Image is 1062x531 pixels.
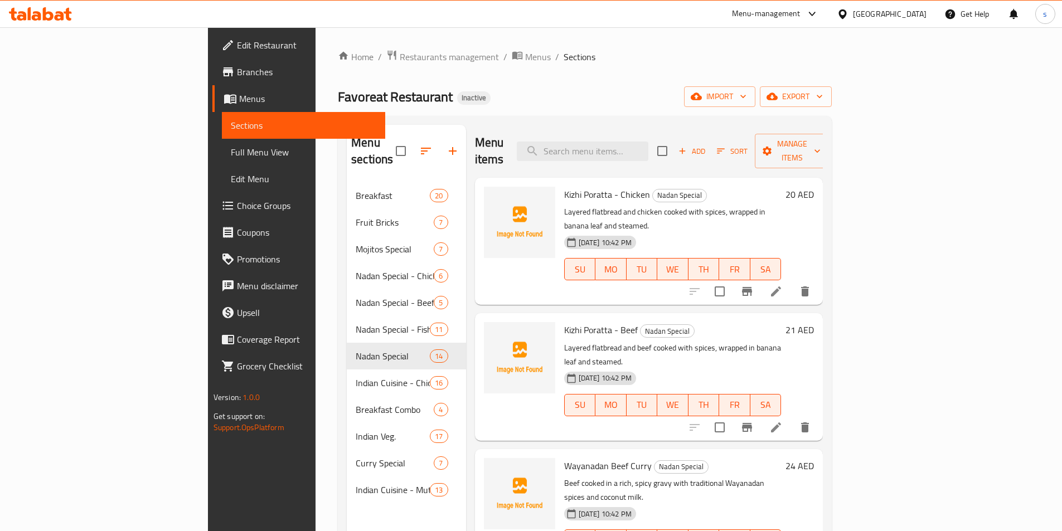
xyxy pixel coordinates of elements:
span: s [1043,8,1047,20]
span: 6 [434,271,447,281]
div: Nadan Special [652,189,707,202]
span: Select all sections [389,139,413,163]
span: Grocery Checklist [237,359,376,373]
div: items [434,269,448,282]
div: Nadan Special - Fish11 [347,316,466,343]
span: Inactive [457,93,491,103]
button: WE [657,394,688,416]
a: Edit Menu [222,165,385,192]
a: Upsell [212,299,385,326]
div: Nadan Special14 [347,343,466,369]
span: 11 [430,324,447,335]
p: Layered flatbread and beef cooked with spices, wrapped in banana leaf and steamed. [564,341,782,369]
span: Full Menu View [231,145,376,159]
a: Menus [212,85,385,112]
p: Layered flatbread and chicken cooked with spices, wrapped in banana leaf and steamed. [564,205,782,233]
span: Sections [564,50,595,64]
a: Restaurants management [386,50,499,64]
div: Menu-management [732,7,801,21]
nav: Menu sections [347,178,466,508]
span: Favoreat Restaurant [338,84,453,109]
a: Grocery Checklist [212,353,385,379]
span: Indian Cuisine - Chicken [356,376,430,389]
img: Kizhi Poratta - Chicken [484,187,555,258]
span: Choice Groups [237,199,376,212]
nav: breadcrumb [338,50,832,64]
button: Branch-specific-item [734,278,760,305]
div: Fruit Bricks7 [347,209,466,236]
div: items [430,483,448,496]
span: TU [631,397,653,413]
button: SU [564,258,595,280]
span: Nadan Special [641,325,694,338]
button: import [684,86,755,107]
span: 7 [434,244,447,255]
a: Full Menu View [222,139,385,165]
div: Nadan Special [640,324,695,338]
span: Manage items [764,137,821,165]
span: export [769,90,823,104]
li: / [503,50,507,64]
button: SA [750,258,782,280]
span: 13 [430,485,447,495]
div: items [434,403,448,416]
span: Coverage Report [237,333,376,346]
button: Add [674,143,710,160]
span: Breakfast Combo [356,403,434,416]
span: Kizhi Poratta - Beef [564,321,638,338]
span: Sort sections [413,138,439,164]
span: import [693,90,746,104]
a: Edit menu item [769,285,783,298]
a: Menus [512,50,551,64]
button: export [760,86,832,107]
span: SU [569,397,591,413]
span: [DATE] 10:42 PM [574,373,636,383]
span: 20 [430,191,447,201]
span: TH [693,397,715,413]
div: Indian Cuisine - Chicken16 [347,369,466,396]
span: Indian Veg. [356,430,430,443]
span: WE [662,261,684,277]
span: Fruit Bricks [356,216,434,229]
span: Edit Menu [231,172,376,186]
span: Indian Cuisine - Mutton Meat [356,483,430,496]
li: / [555,50,559,64]
span: Breakfast [356,189,430,202]
span: FR [724,261,746,277]
span: Upsell [237,306,376,319]
span: Mojitos Special [356,242,434,256]
div: Curry Special7 [347,450,466,476]
button: Add section [439,138,466,164]
span: Add [677,145,707,158]
div: Nadan Special - Chicken6 [347,262,466,289]
span: Nadan Special [653,189,706,202]
button: TH [688,258,720,280]
span: TU [631,261,653,277]
span: Curry Special [356,456,434,470]
span: [DATE] 10:42 PM [574,237,636,248]
button: FR [719,258,750,280]
span: SA [755,397,777,413]
span: SU [569,261,591,277]
span: Restaurants management [400,50,499,64]
p: Beef cooked in a rich, spicy gravy with traditional Wayanadan spices and coconut milk. [564,476,782,504]
span: SA [755,261,777,277]
button: MO [595,394,627,416]
input: search [517,142,648,161]
button: WE [657,258,688,280]
span: Promotions [237,252,376,266]
a: Coupons [212,219,385,246]
a: Coverage Report [212,326,385,353]
a: Choice Groups [212,192,385,219]
span: Kizhi Poratta - Chicken [564,186,650,203]
button: TH [688,394,720,416]
button: FR [719,394,750,416]
span: Select section [651,139,674,163]
span: 16 [430,378,447,388]
h2: Menu items [475,134,504,168]
a: Edit Restaurant [212,32,385,59]
button: TU [627,258,658,280]
span: Nadan Special - Beef [356,296,434,309]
